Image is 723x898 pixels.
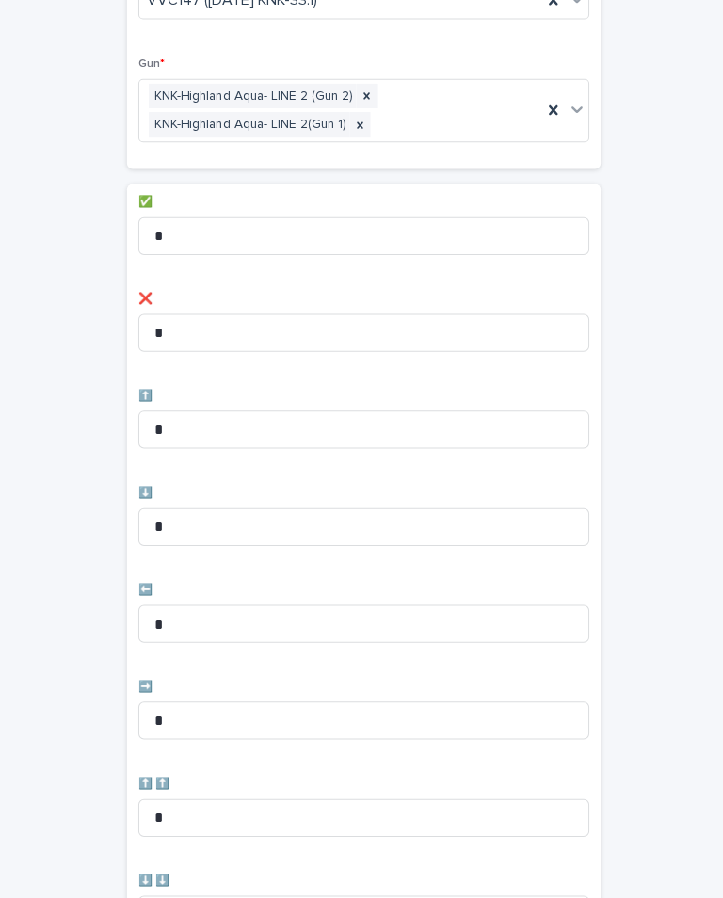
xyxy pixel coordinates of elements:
span: ⬆️ ⬆️ [137,773,169,784]
div: KNK-Highland Aqua- LINE 2 (Gun 2) [148,83,354,108]
span: ✅ [137,195,152,206]
span: ❌ [137,292,152,303]
span: Gun [137,57,164,69]
div: KNK-Highland Aqua- LINE 2(Gun 1) [148,111,347,136]
span: ⬇️ ⬇️ [137,870,169,881]
span: ⬅️ [137,581,152,592]
span: ⬆️ [137,388,152,399]
span: ➡️ [137,677,152,688]
span: ⬇️ [137,484,152,495]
